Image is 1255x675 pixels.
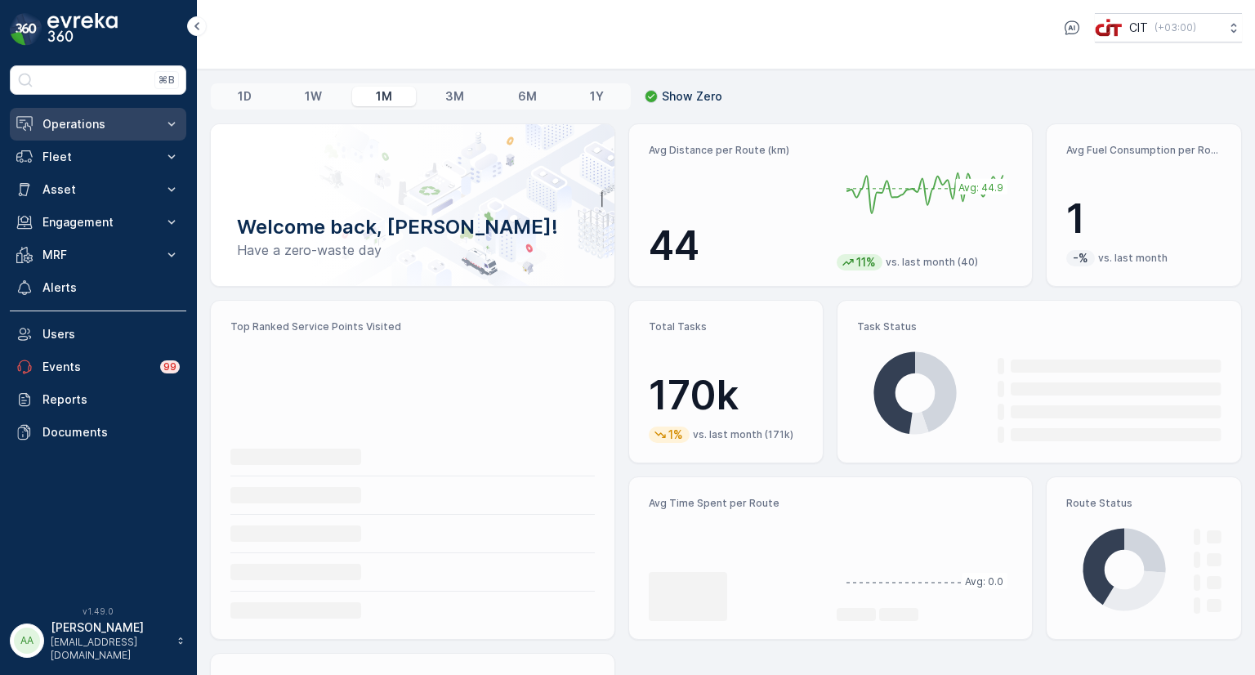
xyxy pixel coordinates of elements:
[1155,21,1196,34] p: ( +03:00 )
[42,116,154,132] p: Operations
[1095,19,1123,37] img: cit-logo_pOk6rL0.png
[14,628,40,654] div: AA
[518,88,537,105] p: 6M
[667,427,685,443] p: 1%
[10,416,186,449] a: Documents
[238,88,252,105] p: 1D
[662,88,722,105] p: Show Zero
[1066,194,1222,244] p: 1
[42,326,180,342] p: Users
[1098,252,1168,265] p: vs. last month
[376,88,392,105] p: 1M
[10,239,186,271] button: MRF
[855,254,878,270] p: 11%
[159,74,175,87] p: ⌘B
[51,619,168,636] p: [PERSON_NAME]
[237,214,588,240] p: Welcome back, [PERSON_NAME]!
[10,206,186,239] button: Engagement
[10,383,186,416] a: Reports
[51,636,168,662] p: [EMAIL_ADDRESS][DOMAIN_NAME]
[445,88,464,105] p: 3M
[230,320,595,333] p: Top Ranked Service Points Visited
[10,318,186,351] a: Users
[10,271,186,304] a: Alerts
[1071,250,1090,266] p: -%
[1066,144,1222,157] p: Avg Fuel Consumption per Route (lt)
[10,606,186,616] span: v 1.49.0
[10,173,186,206] button: Asset
[649,320,804,333] p: Total Tasks
[590,88,604,105] p: 1Y
[649,221,824,270] p: 44
[1095,13,1242,42] button: CIT(+03:00)
[10,141,186,173] button: Fleet
[886,256,978,269] p: vs. last month (40)
[10,619,186,662] button: AA[PERSON_NAME][EMAIL_ADDRESS][DOMAIN_NAME]
[42,391,180,408] p: Reports
[163,360,176,373] p: 99
[10,351,186,383] a: Events99
[649,371,804,420] p: 170k
[42,424,180,440] p: Documents
[305,88,322,105] p: 1W
[42,247,154,263] p: MRF
[42,279,180,296] p: Alerts
[649,144,824,157] p: Avg Distance per Route (km)
[649,497,824,510] p: Avg Time Spent per Route
[857,320,1222,333] p: Task Status
[42,214,154,230] p: Engagement
[693,428,793,441] p: vs. last month (171k)
[237,240,588,260] p: Have a zero-waste day
[1066,497,1222,510] p: Route Status
[1129,20,1148,36] p: CIT
[10,108,186,141] button: Operations
[47,13,118,46] img: logo_dark-DEwI_e13.png
[42,181,154,198] p: Asset
[10,13,42,46] img: logo
[42,359,150,375] p: Events
[42,149,154,165] p: Fleet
